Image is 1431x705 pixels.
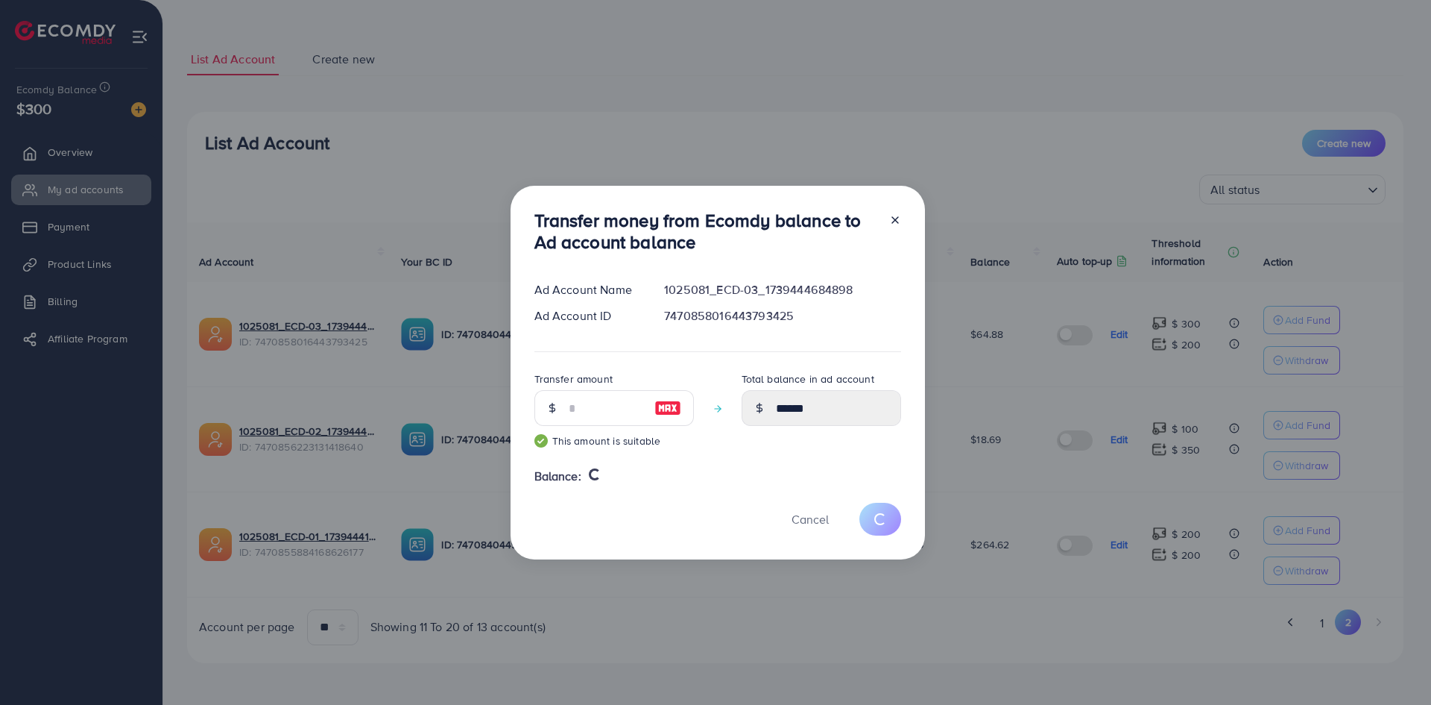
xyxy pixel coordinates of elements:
span: Cancel [792,511,829,527]
img: guide [534,434,548,448]
div: 1025081_ECD-03_1739444684898 [652,281,912,298]
span: Balance: [534,468,581,485]
label: Transfer amount [534,372,613,386]
div: Ad Account ID [522,307,653,325]
label: Total balance in ad account [742,372,874,386]
div: Ad Account Name [522,281,653,298]
small: This amount is suitable [534,433,694,448]
div: 7470858016443793425 [652,307,912,325]
button: Cancel [773,503,847,535]
img: image [654,399,681,417]
iframe: Chat [1368,638,1420,694]
h3: Transfer money from Ecomdy balance to Ad account balance [534,210,877,253]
